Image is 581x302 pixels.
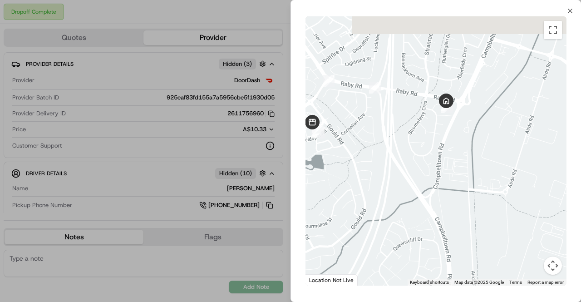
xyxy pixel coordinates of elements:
div: 4 [311,127,323,139]
div: 9 [441,99,453,111]
img: Google [308,274,338,286]
div: Location Not Live [305,274,358,286]
a: Terms (opens in new tab) [509,280,522,285]
div: 7 [312,122,324,134]
a: Open this area in Google Maps (opens a new window) [308,274,338,286]
button: Toggle fullscreen view [544,21,562,39]
div: 3 [323,75,335,87]
button: Keyboard shortcuts [410,279,449,286]
div: 5 [314,127,325,139]
a: Report a map error [527,280,564,285]
div: 6 [312,126,324,138]
button: Map camera controls [544,257,562,275]
div: 8 [369,82,381,94]
span: Map data ©2025 Google [454,280,504,285]
div: 10 [441,101,453,113]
